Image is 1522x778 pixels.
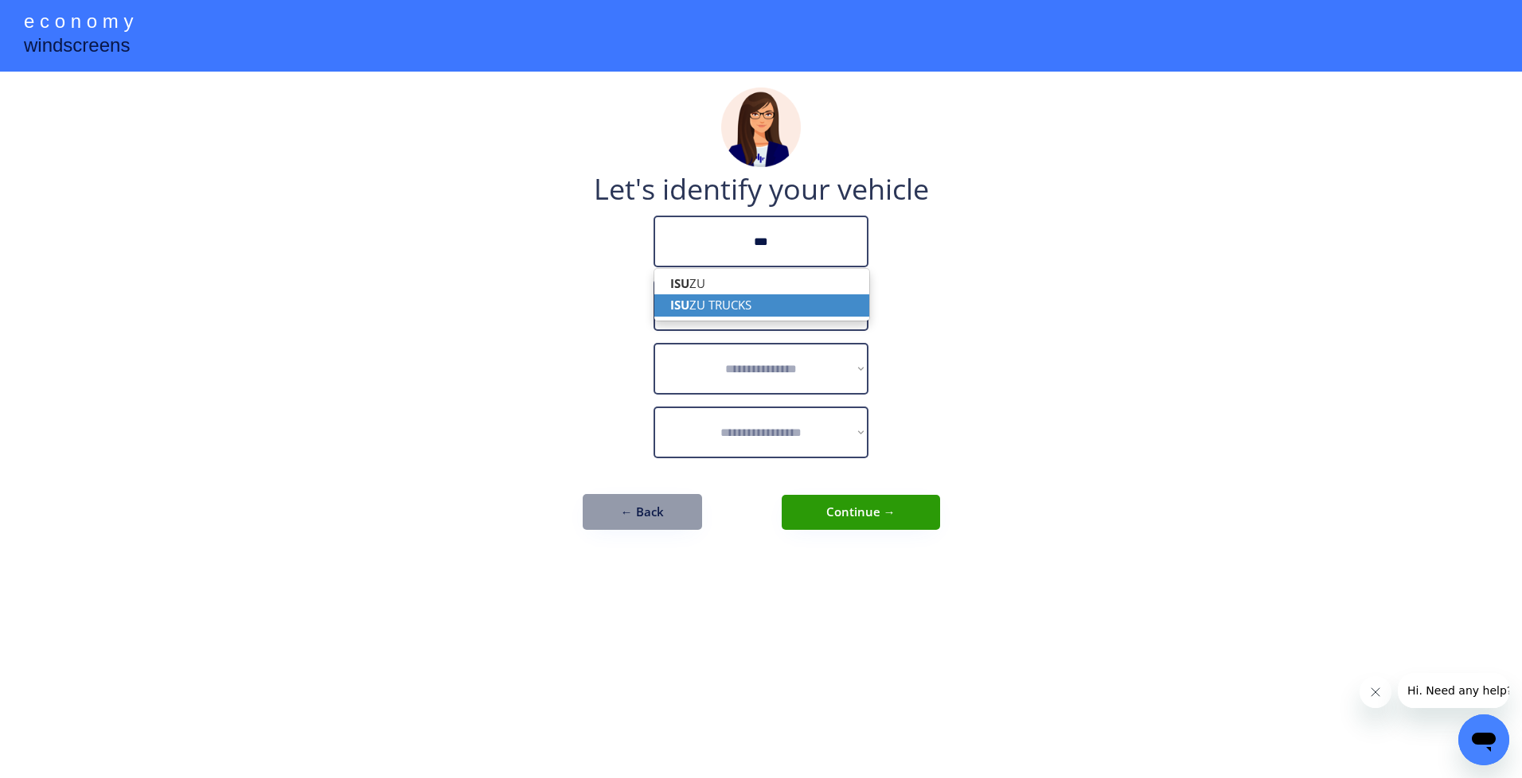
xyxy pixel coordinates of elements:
iframe: Close message [1360,676,1391,708]
strong: ISU [670,297,689,313]
button: Continue → [782,495,940,530]
p: ZU TRUCKS [654,294,869,316]
span: Hi. Need any help? [10,11,115,24]
button: ← Back [583,494,702,530]
div: Let's identify your vehicle [594,175,929,204]
div: e c o n o m y [24,8,133,38]
img: madeline.png [721,88,801,167]
iframe: Message from company [1398,673,1509,708]
div: windscreens [24,32,130,63]
iframe: Button to launch messaging window [1458,714,1509,765]
strong: ISU [670,275,689,291]
p: ZU [654,273,869,294]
